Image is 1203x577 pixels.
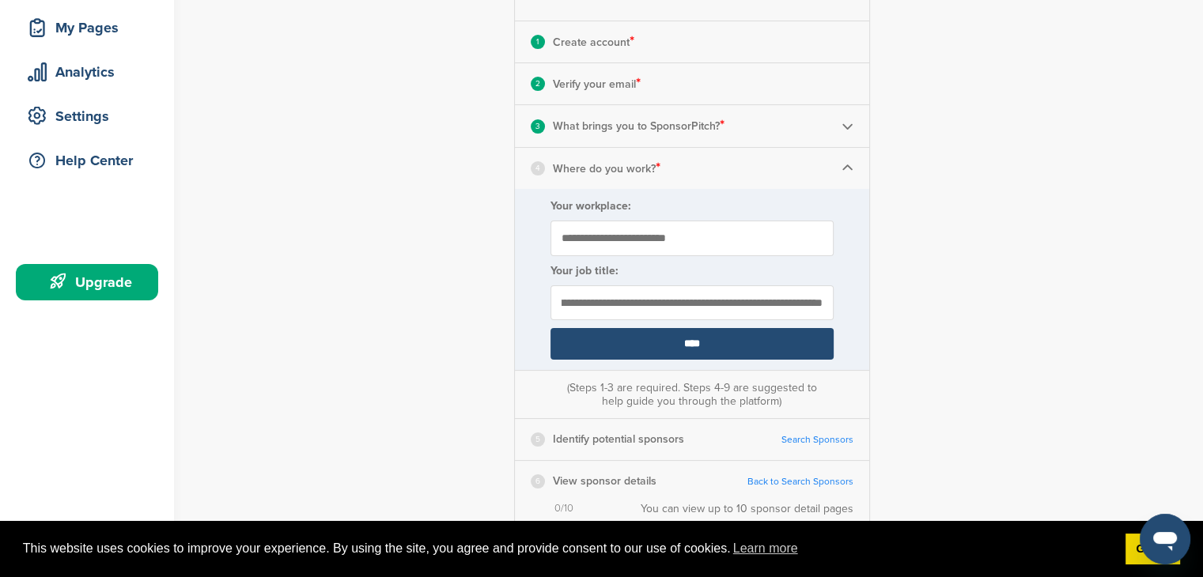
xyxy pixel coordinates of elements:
p: View sponsor details [553,471,656,491]
div: 2 [531,77,545,91]
div: Upgrade [24,268,158,296]
div: 5 [531,432,545,447]
a: My Pages [16,9,158,46]
a: Search Sponsors [781,434,853,446]
a: dismiss cookie message [1125,534,1180,565]
img: Checklist arrow 1 [842,162,853,174]
div: Analytics [24,58,158,86]
label: Your workplace: [550,199,834,213]
a: learn more about cookies [731,537,800,560]
span: 0/10 [554,502,573,515]
div: You can view up to 10 sponsor detail pages [641,502,853,515]
p: Create account [553,32,634,52]
div: Help Center [24,146,158,175]
p: Where do you work? [553,158,660,179]
p: What brings you to SponsorPitch? [553,115,724,136]
div: Settings [24,102,158,130]
p: Identify potential sponsors [553,429,684,449]
iframe: Button to launch messaging window [1140,514,1190,564]
span: This website uses cookies to improve your experience. By using the site, you agree and provide co... [23,537,1113,560]
a: Help Center [16,142,158,179]
a: Back to Search Sponsors [747,476,853,488]
a: Analytics [16,54,158,90]
a: Upgrade [16,264,158,300]
div: 1 [531,35,545,49]
p: Verify your email [553,74,641,94]
div: 6 [531,474,545,488]
div: 4 [531,161,545,175]
div: My Pages [24,13,158,42]
a: Settings [16,98,158,134]
label: Your job title: [550,264,834,277]
div: (Steps 1-3 are required. Steps 4-9 are suggested to help guide you through the platform) [562,381,820,408]
img: Checklist arrow 2 [842,120,853,132]
div: 3 [531,119,545,134]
